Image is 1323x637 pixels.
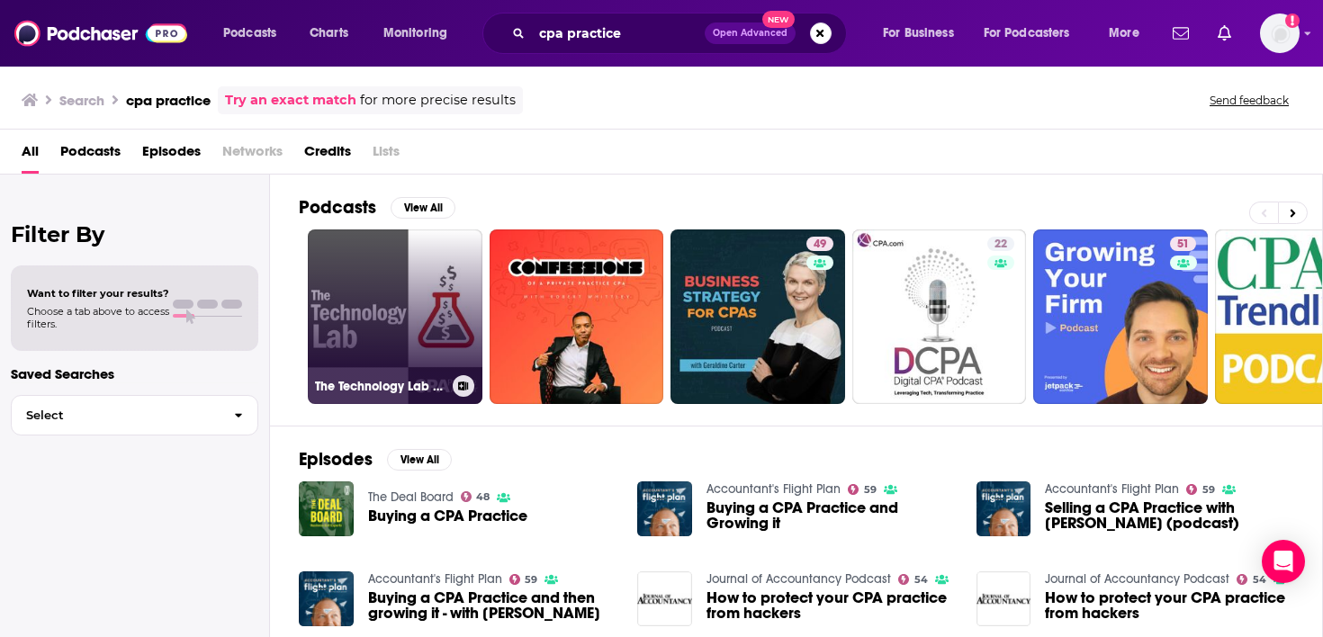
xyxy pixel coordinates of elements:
[706,571,891,587] a: Journal of Accountancy Podcast
[360,90,516,111] span: for more precise results
[299,196,455,219] a: PodcastsView All
[1045,571,1229,587] a: Journal of Accountancy Podcast
[1045,481,1179,497] a: Accountant's Flight Plan
[762,11,795,28] span: New
[525,576,537,584] span: 59
[222,137,283,174] span: Networks
[806,237,833,251] a: 49
[304,137,351,174] a: Credits
[1237,574,1266,585] a: 54
[383,21,447,46] span: Monitoring
[994,236,1007,254] span: 22
[984,21,1070,46] span: For Podcasters
[705,22,796,44] button: Open AdvancedNew
[298,19,359,48] a: Charts
[368,489,454,505] a: The Deal Board
[11,395,258,435] button: Select
[371,19,471,48] button: open menu
[1260,13,1300,53] button: Show profile menu
[898,574,928,585] a: 54
[387,449,452,471] button: View All
[126,92,211,109] h3: cpa practice
[1204,93,1294,108] button: Send feedback
[1045,500,1293,531] span: Selling a CPA Practice with [PERSON_NAME] (podcast)
[22,137,39,174] a: All
[368,508,527,524] a: Buying a CPA Practice
[637,481,692,536] img: Buying a CPA Practice and Growing it
[1096,19,1162,48] button: open menu
[391,197,455,219] button: View All
[706,500,955,531] a: Buying a CPA Practice and Growing it
[1045,590,1293,621] a: How to protect your CPA practice from hackers
[373,137,400,174] span: Lists
[499,13,864,54] div: Search podcasts, credits, & more...
[852,229,1027,404] a: 22
[1165,18,1196,49] a: Show notifications dropdown
[1260,13,1300,53] img: User Profile
[308,229,482,404] a: The Technology Lab - CPA Practice Advisor
[1045,500,1293,531] a: Selling a CPA Practice with Jim Alkire (podcast)
[864,486,877,494] span: 59
[713,29,787,38] span: Open Advanced
[27,305,169,330] span: Choose a tab above to access filters.
[368,590,616,621] span: Buying a CPA Practice and then growing it - with [PERSON_NAME]
[11,365,258,382] p: Saved Searches
[1177,236,1189,254] span: 51
[1262,540,1305,583] div: Open Intercom Messenger
[870,19,976,48] button: open menu
[299,196,376,219] h2: Podcasts
[814,236,826,254] span: 49
[11,221,258,247] h2: Filter By
[532,19,705,48] input: Search podcasts, credits, & more...
[60,137,121,174] a: Podcasts
[299,448,452,471] a: EpisodesView All
[299,571,354,626] img: Buying a CPA Practice and then growing it - with Jason Ding
[637,571,692,626] img: How to protect your CPA practice from hackers
[1033,229,1208,404] a: 51
[1260,13,1300,53] span: Logged in as danikarchmer
[1109,21,1139,46] span: More
[142,137,201,174] a: Episodes
[27,287,169,300] span: Want to filter your results?
[976,481,1031,536] img: Selling a CPA Practice with Jim Alkire (podcast)
[211,19,300,48] button: open menu
[1170,237,1196,251] a: 51
[12,409,220,421] span: Select
[461,491,490,502] a: 48
[310,21,348,46] span: Charts
[225,90,356,111] a: Try an exact match
[223,21,276,46] span: Podcasts
[706,481,841,497] a: Accountant's Flight Plan
[14,16,187,50] img: Podchaser - Follow, Share and Rate Podcasts
[476,493,490,501] span: 48
[299,481,354,536] img: Buying a CPA Practice
[987,237,1014,251] a: 22
[509,574,538,585] a: 59
[1186,484,1215,495] a: 59
[299,448,373,471] h2: Episodes
[368,571,502,587] a: Accountant's Flight Plan
[1202,486,1215,494] span: 59
[315,379,445,394] h3: The Technology Lab - CPA Practice Advisor
[670,229,845,404] a: 49
[914,576,928,584] span: 54
[706,590,955,621] a: How to protect your CPA practice from hackers
[59,92,104,109] h3: Search
[368,590,616,621] a: Buying a CPA Practice and then growing it - with Jason Ding
[976,571,1031,626] img: How to protect your CPA practice from hackers
[1285,13,1300,28] svg: Add a profile image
